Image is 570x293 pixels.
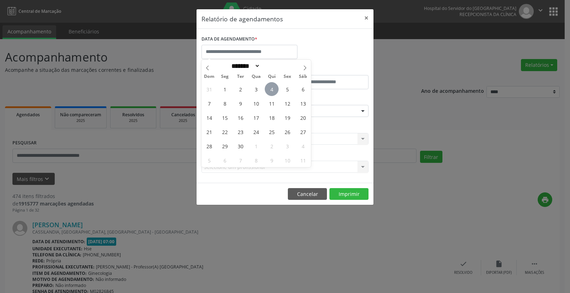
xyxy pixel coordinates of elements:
select: Month [229,62,260,70]
span: Outubro 6, 2025 [218,153,232,167]
span: Outubro 2, 2025 [265,139,279,153]
button: Cancelar [288,188,327,200]
span: Setembro 12, 2025 [280,96,294,110]
span: Setembro 30, 2025 [233,139,247,153]
span: Setembro 1, 2025 [218,82,232,96]
input: Year [260,62,284,70]
button: Close [359,9,373,27]
span: Setembro 16, 2025 [233,111,247,124]
span: Agosto 31, 2025 [202,82,216,96]
span: Setembro 23, 2025 [233,125,247,139]
label: ATÉ [287,64,369,75]
span: Setembro 3, 2025 [249,82,263,96]
span: Outubro 10, 2025 [280,153,294,167]
span: Outubro 1, 2025 [249,139,263,153]
span: Setembro 28, 2025 [202,139,216,153]
h5: Relatório de agendamentos [201,14,283,23]
span: Setembro 26, 2025 [280,125,294,139]
span: Setembro 22, 2025 [218,125,232,139]
span: Setembro 13, 2025 [296,96,310,110]
span: Setembro 8, 2025 [218,96,232,110]
span: Setembro 11, 2025 [265,96,279,110]
span: Setembro 20, 2025 [296,111,310,124]
span: Setembro 24, 2025 [249,125,263,139]
span: Ter [233,74,248,79]
span: Outubro 5, 2025 [202,153,216,167]
span: Setembro 29, 2025 [218,139,232,153]
span: Qua [248,74,264,79]
span: Setembro 19, 2025 [280,111,294,124]
span: Outubro 9, 2025 [265,153,279,167]
span: Setembro 7, 2025 [202,96,216,110]
span: Outubro 8, 2025 [249,153,263,167]
span: Qui [264,74,280,79]
span: Setembro 15, 2025 [218,111,232,124]
span: Setembro 9, 2025 [233,96,247,110]
span: Setembro 18, 2025 [265,111,279,124]
span: Setembro 2, 2025 [233,82,247,96]
span: Setembro 27, 2025 [296,125,310,139]
span: Sáb [295,74,311,79]
span: Sex [280,74,295,79]
span: Setembro 14, 2025 [202,111,216,124]
span: Setembro 21, 2025 [202,125,216,139]
span: Outubro 4, 2025 [296,139,310,153]
span: Setembro 5, 2025 [280,82,294,96]
span: Setembro 6, 2025 [296,82,310,96]
button: Imprimir [329,188,369,200]
span: Outubro 3, 2025 [280,139,294,153]
span: Seg [217,74,233,79]
span: Outubro 11, 2025 [296,153,310,167]
label: DATA DE AGENDAMENTO [201,34,257,45]
span: Setembro 17, 2025 [249,111,263,124]
span: Setembro 10, 2025 [249,96,263,110]
span: Setembro 25, 2025 [265,125,279,139]
span: Setembro 4, 2025 [265,82,279,96]
span: Dom [201,74,217,79]
span: Outubro 7, 2025 [233,153,247,167]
